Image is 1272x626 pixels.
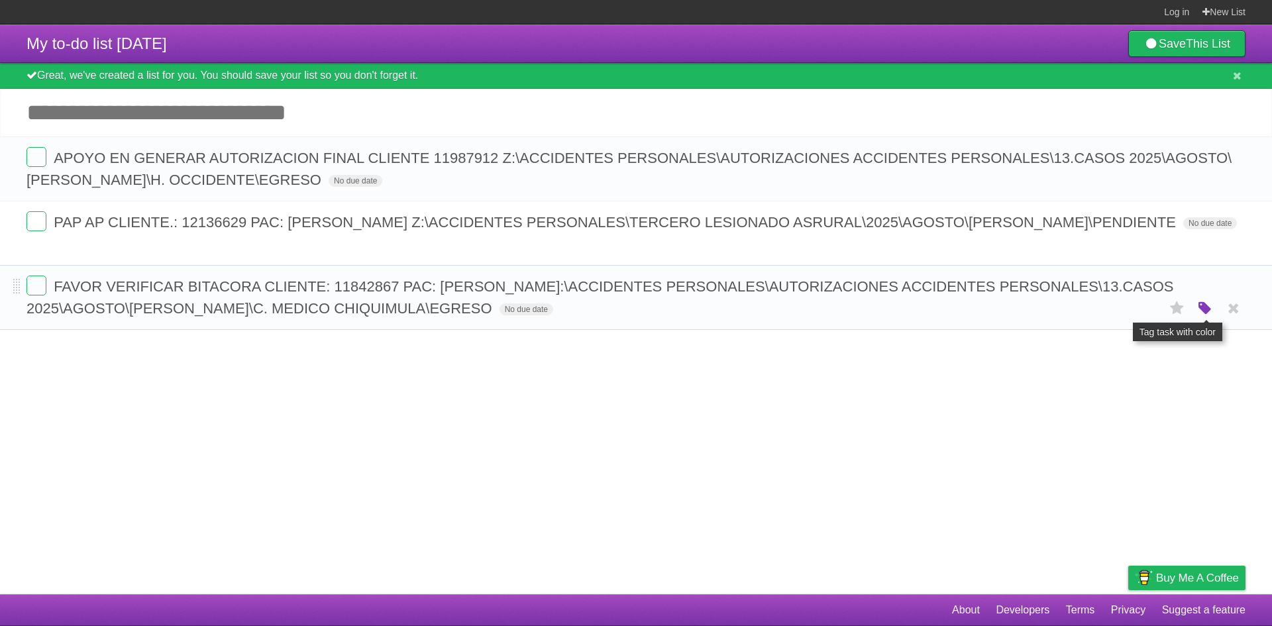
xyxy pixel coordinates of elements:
[54,214,1179,231] span: PAP AP CLIENTE.: 12136629 PAC: [PERSON_NAME] Z:\ACCIDENTES PERSONALES\TERCERO LESIONADO ASRURAL\2...
[952,598,980,623] a: About
[1111,598,1145,623] a: Privacy
[26,276,46,295] label: Done
[1183,217,1237,229] span: No due date
[26,150,1232,188] span: APOYO EN GENERAR AUTORIZACION FINAL CLIENTE 11987912 Z:\ACCIDENTES PERSONALES\AUTORIZACIONES ACCI...
[1156,566,1239,590] span: Buy me a coffee
[1135,566,1153,589] img: Buy me a coffee
[329,175,382,187] span: No due date
[26,34,167,52] span: My to-do list [DATE]
[1165,297,1190,319] label: Star task
[1162,598,1245,623] a: Suggest a feature
[1128,566,1245,590] a: Buy me a coffee
[996,598,1049,623] a: Developers
[500,303,553,315] span: No due date
[26,147,46,167] label: Done
[1186,37,1230,50] b: This List
[1066,598,1095,623] a: Terms
[26,211,46,231] label: Done
[26,278,1174,317] span: FAVOR VERIFICAR BITACORA CLIENTE: 11842867 PAC: [PERSON_NAME]:\ACCIDENTES PERSONALES\AUTORIZACION...
[1128,30,1245,57] a: SaveThis List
